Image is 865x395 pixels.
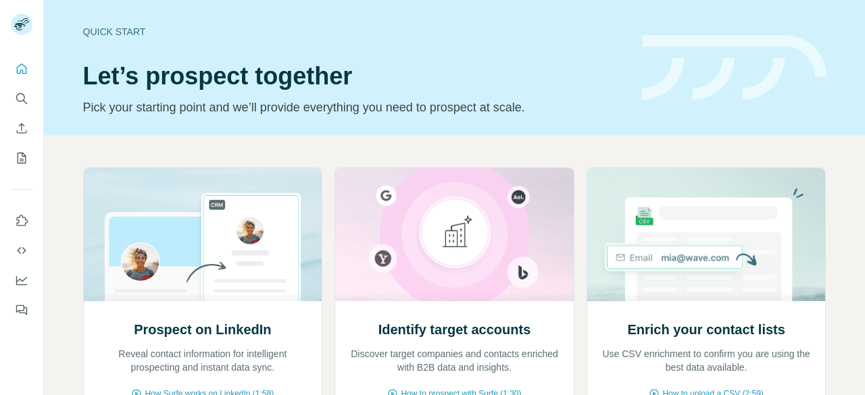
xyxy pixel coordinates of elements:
[83,168,323,301] img: Prospect on LinkedIn
[134,320,271,339] h2: Prospect on LinkedIn
[11,298,32,322] button: Feedback
[83,98,626,117] p: Pick your starting point and we’ll provide everything you need to prospect at scale.
[601,347,812,374] p: Use CSV enrichment to confirm you are using the best data available.
[97,347,309,374] p: Reveal contact information for intelligent prospecting and instant data sync.
[83,25,626,38] div: Quick start
[627,320,785,339] h2: Enrich your contact lists
[378,320,531,339] h2: Identify target accounts
[11,146,32,170] button: My lists
[335,168,574,301] img: Identify target accounts
[587,168,826,301] img: Enrich your contact lists
[11,268,32,292] button: Dashboard
[642,35,826,101] img: banner
[11,209,32,233] button: Use Surfe on LinkedIn
[11,57,32,81] button: Quick start
[11,116,32,140] button: Enrich CSV
[11,238,32,263] button: Use Surfe API
[349,347,560,374] p: Discover target companies and contacts enriched with B2B data and insights.
[83,63,626,90] h1: Let’s prospect together
[11,86,32,111] button: Search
